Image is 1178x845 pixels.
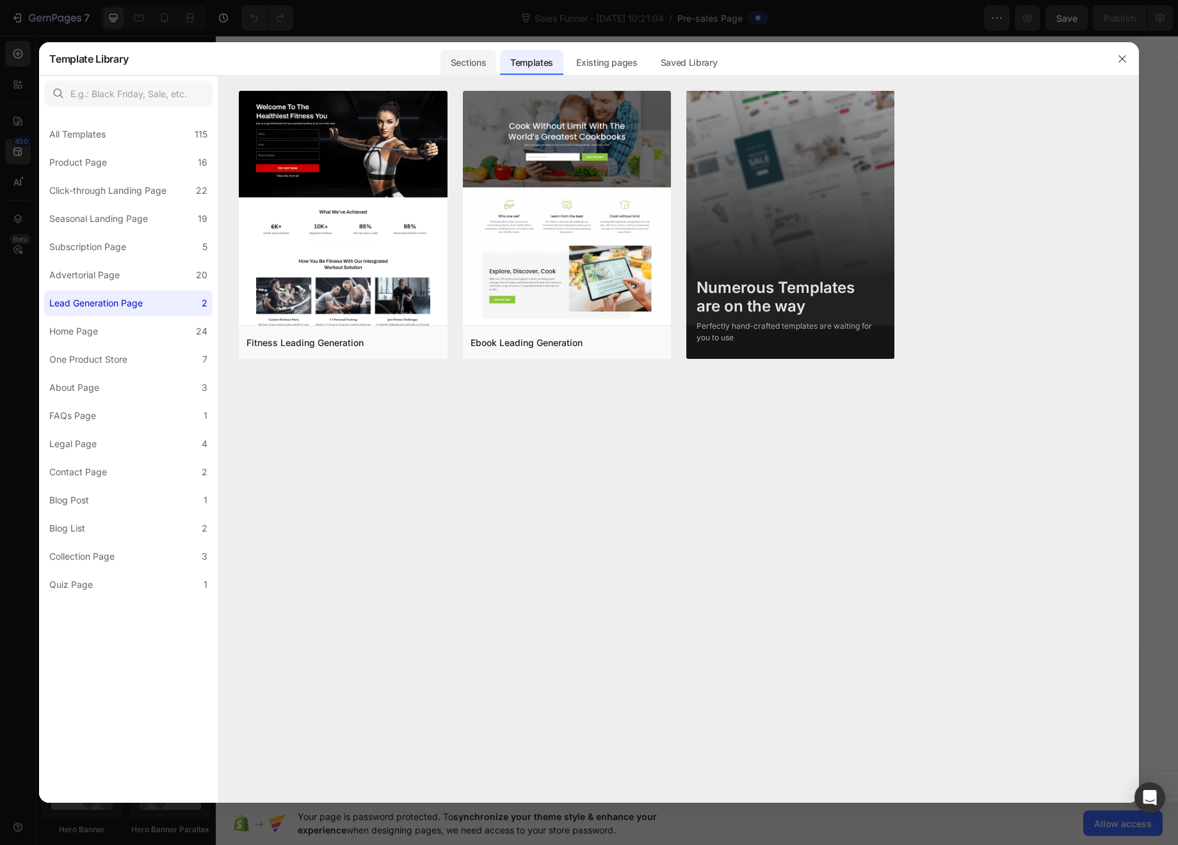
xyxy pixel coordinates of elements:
div: Blog Post [49,493,89,508]
div: 7 [202,352,207,367]
button: Use existing page designs [350,412,496,438]
div: 5 [202,239,207,255]
div: Subscription Page [49,239,126,255]
div: Saved Library [650,50,728,75]
div: Click-through Landing Page [49,183,166,198]
div: 16 [198,155,207,170]
div: 1 [204,577,207,592]
input: E.g.: Black Friday, Sale, etc. [44,81,213,106]
div: 2 [202,521,207,536]
div: Open Intercom Messenger [1134,782,1165,813]
div: Lead Generation Page [49,296,143,311]
div: Templates [500,50,563,75]
div: 2 [202,296,207,311]
div: 2 [202,464,207,480]
div: Seasonal Landing Page [49,211,148,226]
div: All Templates [49,127,106,142]
div: Fitness Leading Generation [246,335,364,351]
div: 4 [202,436,207,452]
div: Legal Page [49,436,97,452]
div: 20 [196,267,207,283]
div: 3 [202,549,207,564]
img: fitness2.png [239,91,447,546]
div: Start with Generating from URL or image [395,484,567,494]
div: Quiz Page [49,577,93,592]
div: Home Page [49,324,98,339]
div: Advertorial Page [49,267,120,283]
div: FAQs Page [49,408,96,423]
div: Start building with Sections/Elements or [384,386,578,402]
div: 1 [204,408,207,423]
h2: Template Library [49,42,128,75]
div: About Page [49,380,99,395]
div: Perfectly hand-crafted templates are waiting for you to use [697,320,884,344]
div: 24 [196,324,207,339]
div: Blog List [49,521,85,536]
div: 1 [204,493,207,508]
div: Contact Page [49,464,107,480]
div: 115 [195,127,207,142]
div: Numerous Templates are on the way [697,279,884,316]
div: 19 [198,211,207,226]
div: Collection Page [49,549,115,564]
div: 22 [196,183,207,198]
div: 3 [202,380,207,395]
div: Sections [440,50,496,75]
div: Existing pages [566,50,648,75]
div: One Product Store [49,352,127,367]
button: Explore templates [504,412,612,438]
div: Ebook Leading Generation [471,335,583,351]
div: Product Page [49,155,107,170]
